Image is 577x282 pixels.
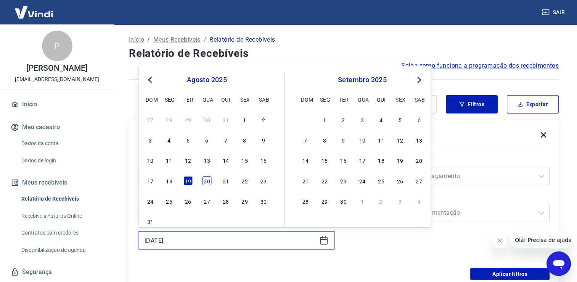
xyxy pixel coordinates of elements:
div: Choose quinta-feira, 18 de setembro de 2025 [377,156,386,165]
div: Choose segunda-feira, 1 de setembro de 2025 [165,217,174,226]
div: Choose sábado, 16 de agosto de 2025 [259,156,268,165]
div: agosto 2025 [145,75,269,84]
div: Choose terça-feira, 5 de agosto de 2025 [183,135,193,144]
div: Choose domingo, 14 de setembro de 2025 [301,156,310,165]
div: Choose quinta-feira, 28 de agosto de 2025 [221,196,230,206]
div: ter [339,95,348,104]
div: Choose quinta-feira, 4 de setembro de 2025 [221,217,230,226]
div: Choose segunda-feira, 4 de agosto de 2025 [165,135,174,144]
a: Segurança [9,264,105,280]
div: Choose segunda-feira, 8 de setembro de 2025 [320,135,329,144]
div: Choose segunda-feira, 25 de agosto de 2025 [165,196,174,206]
a: Meus Recebíveis [153,35,201,44]
div: Choose sábado, 23 de agosto de 2025 [259,176,268,185]
div: Choose quinta-feira, 31 de julho de 2025 [221,115,230,124]
div: Choose quinta-feira, 21 de agosto de 2025 [221,176,230,185]
div: Choose sábado, 6 de setembro de 2025 [259,217,268,226]
button: Previous Month [145,75,154,84]
div: Choose quarta-feira, 20 de agosto de 2025 [202,176,211,185]
div: Choose domingo, 27 de julho de 2025 [146,115,155,124]
div: sab [259,95,268,104]
div: Choose segunda-feira, 11 de agosto de 2025 [165,156,174,165]
input: Data final [145,235,316,246]
div: Choose sexta-feira, 1 de agosto de 2025 [240,115,249,124]
div: Choose domingo, 17 de agosto de 2025 [146,176,155,185]
div: dom [146,95,155,104]
div: P [42,31,72,61]
div: month 2025-08 [145,114,269,227]
div: Choose segunda-feira, 18 de agosto de 2025 [165,176,174,185]
div: Choose terça-feira, 9 de setembro de 2025 [339,135,348,144]
div: Choose sábado, 27 de setembro de 2025 [415,176,424,185]
div: Choose sexta-feira, 5 de setembro de 2025 [395,115,405,124]
div: Choose segunda-feira, 29 de setembro de 2025 [320,196,329,206]
div: Choose sexta-feira, 15 de agosto de 2025 [240,156,249,165]
div: Choose domingo, 7 de setembro de 2025 [301,135,310,144]
div: Choose terça-feira, 29 de julho de 2025 [183,115,193,124]
div: Choose domingo, 10 de agosto de 2025 [146,156,155,165]
div: ter [183,95,193,104]
div: Choose sexta-feira, 19 de setembro de 2025 [395,156,405,165]
div: Choose terça-feira, 2 de setembro de 2025 [183,217,193,226]
a: Disponibilização de agenda [18,242,105,258]
div: setembro 2025 [300,75,425,84]
button: Aplicar filtros [470,268,550,280]
p: / [204,35,206,44]
div: qua [358,95,367,104]
div: Choose quarta-feira, 10 de setembro de 2025 [358,135,367,144]
div: Choose sexta-feira, 26 de setembro de 2025 [395,176,405,185]
div: Choose sexta-feira, 5 de setembro de 2025 [240,217,249,226]
div: Choose quarta-feira, 13 de agosto de 2025 [202,156,211,165]
div: Choose quarta-feira, 24 de setembro de 2025 [358,176,367,185]
div: Choose quinta-feira, 25 de setembro de 2025 [377,176,386,185]
div: Choose terça-feira, 23 de setembro de 2025 [339,176,348,185]
p: [EMAIL_ADDRESS][DOMAIN_NAME] [15,75,99,83]
div: seg [165,95,174,104]
div: Choose quarta-feira, 3 de setembro de 2025 [358,115,367,124]
div: qui [221,95,230,104]
div: Choose domingo, 3 de agosto de 2025 [146,135,155,144]
a: Dados de login [18,153,105,169]
a: Início [9,96,105,113]
div: month 2025-09 [300,114,425,206]
div: Choose sábado, 20 de setembro de 2025 [415,156,424,165]
iframe: Fechar mensagem [492,233,507,248]
div: Choose terça-feira, 30 de setembro de 2025 [339,196,348,206]
div: qua [202,95,211,104]
div: Choose quarta-feira, 6 de agosto de 2025 [202,135,211,144]
div: Choose quarta-feira, 1 de outubro de 2025 [358,196,367,206]
button: Meu cadastro [9,119,105,136]
button: Next Month [415,75,424,84]
div: Choose quarta-feira, 27 de agosto de 2025 [202,196,211,206]
label: Forma de Pagamento [355,156,548,165]
div: Choose quinta-feira, 4 de setembro de 2025 [377,115,386,124]
div: Choose segunda-feira, 1 de setembro de 2025 [320,115,329,124]
div: Choose sábado, 2 de agosto de 2025 [259,115,268,124]
div: Choose sábado, 9 de agosto de 2025 [259,135,268,144]
a: Recebíveis Futuros Online [18,208,105,224]
iframe: Botão para abrir a janela de mensagens [546,251,571,276]
button: Sair [540,5,568,19]
div: Choose domingo, 21 de setembro de 2025 [301,176,310,185]
div: Choose sexta-feira, 3 de outubro de 2025 [395,196,405,206]
span: Saiba como funciona a programação dos recebimentos [401,61,559,70]
button: Filtros [446,95,498,113]
label: Tipo de Movimentação [355,193,548,202]
div: Choose sexta-feira, 12 de setembro de 2025 [395,135,405,144]
a: Início [129,35,144,44]
h4: Relatório de Recebíveis [129,46,559,61]
div: Choose segunda-feira, 28 de julho de 2025 [165,115,174,124]
div: Choose sábado, 6 de setembro de 2025 [415,115,424,124]
div: Choose terça-feira, 12 de agosto de 2025 [183,156,193,165]
div: Choose segunda-feira, 15 de setembro de 2025 [320,156,329,165]
p: Relatório de Recebíveis [209,35,275,44]
span: Olá! Precisa de ajuda? [5,5,64,11]
div: Choose sábado, 13 de setembro de 2025 [415,135,424,144]
div: Choose sábado, 4 de outubro de 2025 [415,196,424,206]
div: sab [415,95,424,104]
a: Relatório de Recebíveis [18,191,105,207]
div: Choose sexta-feira, 22 de agosto de 2025 [240,176,249,185]
p: / [147,35,150,44]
